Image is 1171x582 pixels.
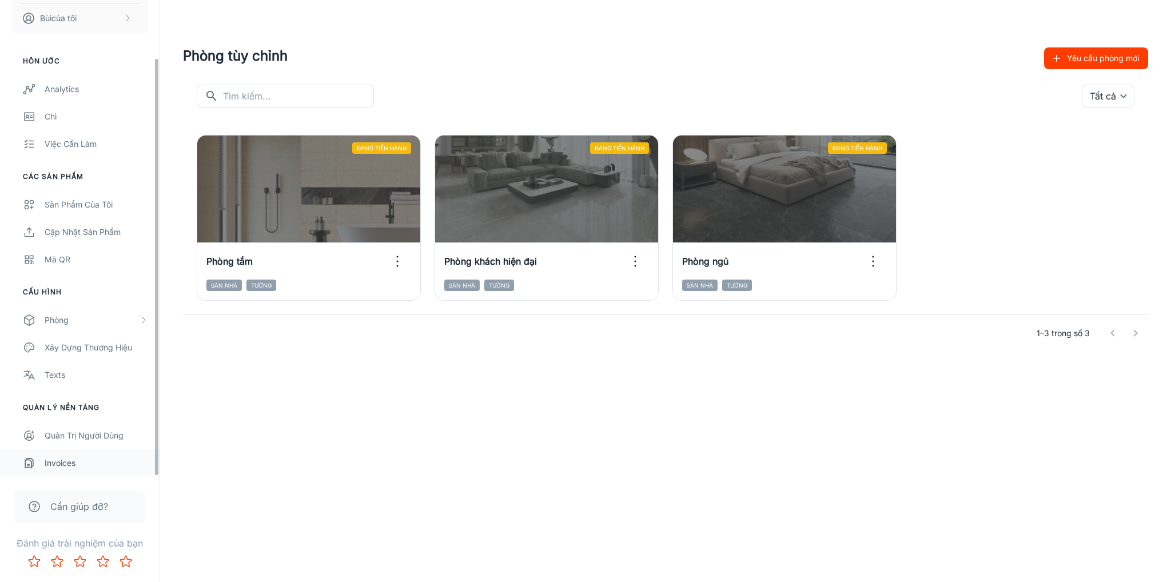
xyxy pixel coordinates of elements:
font: Cập nhật sản phẩm [45,227,121,237]
div: Texts [45,369,148,381]
font: Xây dựng thương hiệu [45,342,132,352]
button: Bùicủa tôi [11,3,148,33]
font: 1–3 trong số 3 [1037,328,1090,338]
font: Chì [45,111,57,121]
font: Đang tiến hành [595,145,644,152]
font: Phòng [45,315,69,325]
font: Sàn nhà [211,282,237,289]
font: Mã QR [45,254,70,264]
font: Sản phẩm của tôi [45,200,113,209]
font: Hôn ước [23,57,60,65]
font: Đang tiến hành [357,145,407,152]
font: Đang tiến hành [833,145,882,152]
font: Cấu hình [23,288,62,296]
font: Yêu cầu phòng mới [1067,54,1139,63]
font: Tường [727,282,747,289]
font: Sàn nhà [687,282,713,289]
font: Phòng khách hiện đại [444,256,537,267]
font: Các sản phẩm [23,172,83,181]
font: Tất cả [1090,90,1116,102]
font: Việc cần làm [45,139,97,149]
font: Phòng ngủ [682,256,728,267]
font: Tường [251,282,272,289]
div: Analytics [45,83,148,95]
input: Tìm kiếm... [223,85,374,107]
font: của tôi [51,13,77,23]
font: Tường [489,282,509,289]
button: Yêu cầu phòng mới [1044,47,1148,69]
font: Sàn nhà [449,282,475,289]
font: Phòng tắm [206,256,253,267]
font: Bùi [40,13,51,23]
font: Phòng tùy chỉnh [183,47,288,64]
